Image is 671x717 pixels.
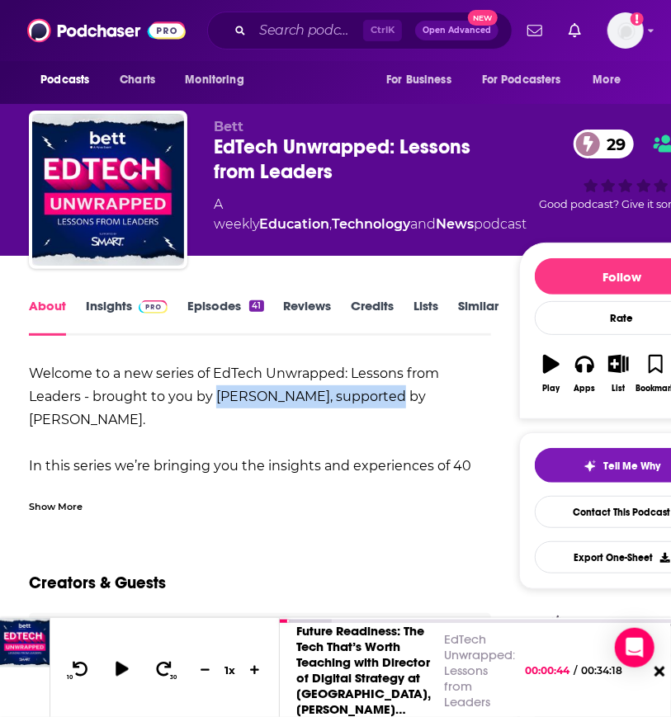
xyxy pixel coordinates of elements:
a: EdTech Unwrapped: Lessons from Leaders [444,631,515,710]
svg: Add a profile image [631,12,644,26]
span: Charts [120,68,155,92]
img: EdTech Unwrapped: Lessons from Leaders [32,114,184,266]
div: A weekly podcast [214,195,527,234]
span: Bett [214,119,243,134]
a: Lists [414,298,439,336]
img: User Profile [607,12,644,49]
button: Show profile menu [607,12,644,49]
div: 41 [249,300,263,312]
h2: Creators & Guests [29,573,166,593]
button: open menu [29,64,111,96]
input: Search podcasts, credits, & more... [253,17,363,44]
span: For Podcasters [482,68,561,92]
a: About [29,298,66,336]
button: Play [535,344,569,403]
a: InsightsPodchaser Pro [86,298,168,336]
span: Tell Me Why [603,460,660,473]
b: In this series we’re bringing you the insights and experiences of 40 leading educators from aroun... [29,458,471,497]
button: open menu [375,64,472,96]
a: Show notifications dropdown [521,17,549,45]
a: Future Readiness: The Tech That’s Worth Teaching with Director of Digital Strategy at [GEOGRAPHIC... [296,623,431,717]
span: and [410,216,436,232]
img: Podchaser - Follow, Share and Rate Podcasts [27,15,186,46]
a: Credits [352,298,395,336]
div: 1 x [216,663,244,677]
span: More [593,68,621,92]
span: 29 [590,130,634,158]
span: / [574,664,577,677]
span: , [329,216,332,232]
button: Open AdvancedNew [415,21,499,40]
span: 10 [67,674,73,681]
a: Education [259,216,329,232]
button: open menu [582,64,642,96]
a: Show notifications dropdown [562,17,588,45]
span: Open Advanced [423,26,491,35]
div: Open Intercom Messenger [615,628,654,667]
img: tell me why sparkle [584,460,597,473]
button: open menu [173,64,265,96]
div: Play [542,384,560,394]
a: 29 [574,130,634,158]
a: News [436,216,474,232]
span: Ctrl K [363,20,402,41]
b: Welcome to a new series of EdTech Unwrapped: Lessons from Leaders - brought to you by [PERSON_NAM... [29,366,439,427]
button: 10 [64,660,95,681]
span: 00:00:44 [525,664,574,677]
div: Search podcasts, credits, & more... [207,12,513,50]
button: open menu [471,64,585,96]
button: Apps [568,344,602,403]
a: Charts [109,64,165,96]
span: New [468,10,498,26]
span: 00:34:18 [577,664,639,677]
a: Reviews [284,298,332,336]
img: Podchaser Pro [139,300,168,314]
span: Monitoring [185,68,243,92]
span: Logged in as RobinBectel [607,12,644,49]
a: Technology [332,216,410,232]
span: Podcasts [40,68,89,92]
button: List [602,344,636,403]
div: Apps [574,384,596,394]
span: For Business [386,68,451,92]
button: 30 [149,660,181,681]
span: 30 [171,674,177,681]
div: List [612,384,625,394]
a: Episodes41 [187,298,263,336]
a: Similar [459,298,499,336]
